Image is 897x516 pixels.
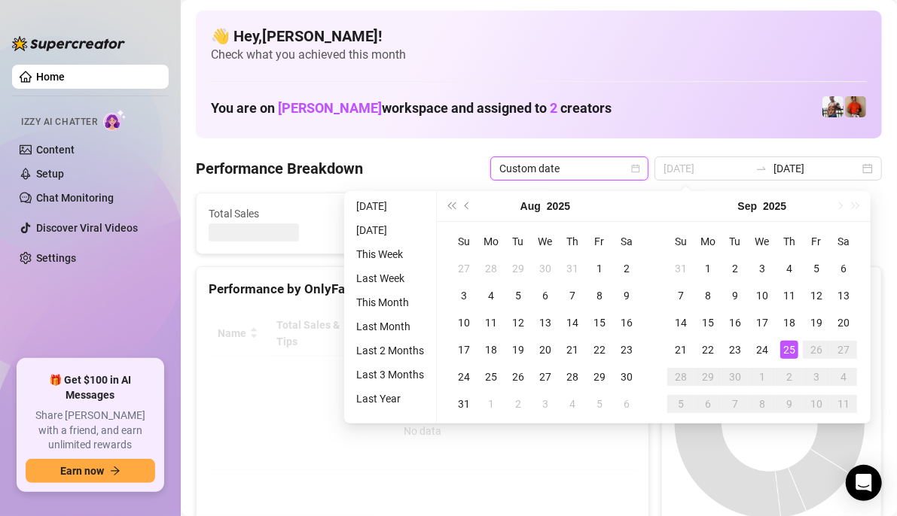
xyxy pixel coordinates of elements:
[722,336,749,363] td: 2025-09-23
[780,395,798,413] div: 9
[749,390,776,417] td: 2025-10-08
[667,390,694,417] td: 2025-10-05
[749,336,776,363] td: 2025-09-24
[722,255,749,282] td: 2025-09-02
[350,245,430,263] li: This Week
[830,390,857,417] td: 2025-10-11
[803,228,830,255] th: Fr
[694,363,722,390] td: 2025-09-29
[26,459,155,483] button: Earn nowarrow-right
[755,162,767,175] span: to
[699,368,717,386] div: 29
[722,309,749,336] td: 2025-09-16
[726,287,744,305] div: 9
[834,260,853,278] div: 6
[753,368,771,386] div: 1
[532,282,559,309] td: 2025-08-06
[722,228,749,255] th: Tu
[563,287,581,305] div: 7
[834,314,853,332] div: 20
[103,109,127,131] img: AI Chatter
[450,390,477,417] td: 2025-08-31
[586,363,613,390] td: 2025-08-29
[722,282,749,309] td: 2025-09-09
[505,363,532,390] td: 2025-08-26
[694,255,722,282] td: 2025-09-01
[667,255,694,282] td: 2025-08-31
[749,255,776,282] td: 2025-09-03
[443,191,459,221] button: Last year (Control + left)
[694,309,722,336] td: 2025-09-15
[667,282,694,309] td: 2025-09-07
[110,466,121,476] span: arrow-right
[536,314,554,332] div: 13
[505,390,532,417] td: 2025-09-02
[776,363,803,390] td: 2025-10-02
[559,309,586,336] td: 2025-08-14
[726,395,744,413] div: 7
[509,395,527,413] div: 2
[618,395,636,413] div: 6
[699,287,717,305] div: 8
[350,221,430,239] li: [DATE]
[532,390,559,417] td: 2025-09-03
[559,363,586,390] td: 2025-08-28
[455,314,473,332] div: 10
[845,96,866,117] img: Justin
[753,314,771,332] div: 17
[559,255,586,282] td: 2025-07-31
[60,465,104,477] span: Earn now
[12,36,125,51] img: logo-BBDzfeDw.svg
[350,269,430,287] li: Last Week
[618,341,636,359] div: 23
[211,100,612,117] h1: You are on workspace and assigned to creators
[586,228,613,255] th: Fr
[672,368,690,386] div: 28
[350,197,430,215] li: [DATE]
[822,96,844,117] img: JUSTIN
[780,260,798,278] div: 4
[505,282,532,309] td: 2025-08-05
[532,228,559,255] th: We
[536,341,554,359] div: 20
[749,282,776,309] td: 2025-09-10
[455,395,473,413] div: 31
[532,309,559,336] td: 2025-08-13
[350,366,430,384] li: Last 3 Months
[667,228,694,255] th: Su
[613,363,640,390] td: 2025-08-30
[477,309,505,336] td: 2025-08-11
[807,314,825,332] div: 19
[613,228,640,255] th: Sa
[477,282,505,309] td: 2025-08-04
[26,373,155,402] span: 🎁 Get $100 in AI Messages
[450,255,477,282] td: 2025-07-27
[509,314,527,332] div: 12
[618,368,636,386] div: 30
[563,314,581,332] div: 14
[586,390,613,417] td: 2025-09-05
[482,341,500,359] div: 18
[26,408,155,453] span: Share [PERSON_NAME] with a friend, and earn unlimited rewards
[726,368,744,386] div: 30
[738,191,758,221] button: Choose a month
[667,363,694,390] td: 2025-09-28
[509,287,527,305] div: 5
[509,341,527,359] div: 19
[726,314,744,332] div: 16
[586,282,613,309] td: 2025-08-08
[36,252,76,264] a: Settings
[830,363,857,390] td: 2025-10-04
[726,341,744,359] div: 23
[209,279,636,299] div: Performance by OnlyFans Creator
[749,363,776,390] td: 2025-10-01
[803,282,830,309] td: 2025-09-12
[749,309,776,336] td: 2025-09-17
[803,255,830,282] td: 2025-09-05
[21,115,97,129] span: Izzy AI Chatter
[477,255,505,282] td: 2025-07-28
[532,336,559,363] td: 2025-08-20
[505,336,532,363] td: 2025-08-19
[618,260,636,278] div: 2
[532,255,559,282] td: 2025-07-30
